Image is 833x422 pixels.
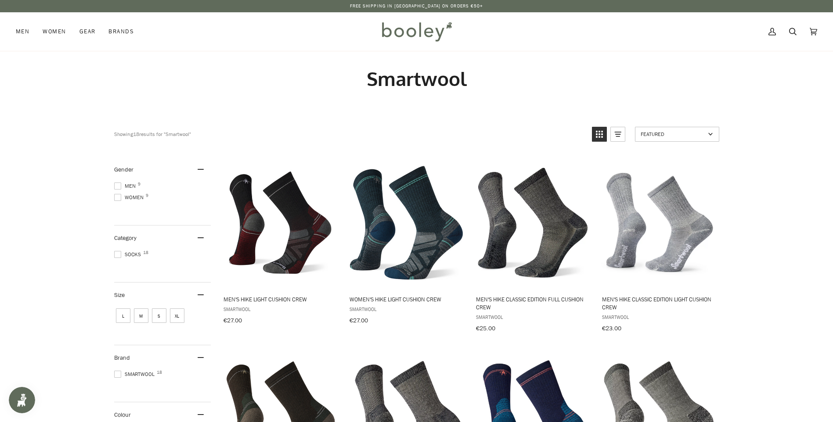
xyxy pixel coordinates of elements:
div: Showing results for "Smartwool" [114,127,585,142]
span: 9 [138,182,141,186]
span: Men's Hike Classic Edition Full Cushion Crew [476,295,590,311]
span: 18 [157,370,162,375]
b: 18 [133,130,139,138]
img: Booley [378,19,455,44]
p: Free Shipping in [GEOGRAPHIC_DATA] on Orders €50+ [350,3,483,10]
a: View list mode [610,127,625,142]
span: Women's Hike Light Cushion Crew [350,295,463,303]
span: Women [43,27,66,36]
a: Gear [73,12,102,51]
span: Men [16,27,29,36]
img: Smartwool Men's Hike Light Cushion Crew Socks Charcoal - Booley Galway [222,165,339,281]
span: Men's Hike Light Cushion Crew [224,295,337,303]
span: Size: M [134,308,148,323]
span: 9 [146,193,148,198]
a: View grid mode [592,127,607,142]
span: €25.00 [476,324,495,333]
span: Size [114,291,125,299]
span: Gender [114,165,133,174]
span: Category [114,234,137,242]
span: Socks [114,250,144,258]
a: Women [36,12,72,51]
span: Size: S [152,308,166,323]
span: Men [114,182,138,190]
a: Sort options [635,127,719,142]
span: €27.00 [224,316,242,325]
span: Men's Hike Classic Edition Light Cushion Crew [602,295,716,311]
span: Smartwool [224,305,337,313]
span: Smartwool [350,305,463,313]
span: Smartwool [114,370,157,378]
span: Brands [108,27,134,36]
span: €27.00 [350,316,368,325]
span: €23.00 [602,324,621,333]
img: Smartwool Women's Hike Light Cushion Crew Socks Twilight Blue - Booley Galway [348,165,465,281]
span: Women [114,193,146,201]
span: Brand [114,354,130,362]
a: Men's Hike Classic Edition Full Cushion Crew [475,157,591,335]
img: Smartwool Men's Hike Classic Edition Light Cushion Crew Light Gray - Booley Galway [601,165,717,281]
a: Men's Hike Classic Edition Light Cushion Crew [601,157,717,335]
span: Smartwool [602,313,716,321]
a: Men [16,12,36,51]
a: Men's Hike Light Cushion Crew [222,157,339,327]
a: Brands [102,12,141,51]
h1: Smartwool [114,67,719,91]
span: Gear [79,27,96,36]
span: Size: L [116,308,130,323]
img: Smartwool Men's Hike Classic Edition Full Cushion Crew Socks Deep Navy - Booley Galway [475,165,591,281]
span: 18 [143,250,148,255]
span: Featured [641,130,705,138]
iframe: Button to open loyalty program pop-up [9,387,35,413]
span: Size: XL [170,308,184,323]
a: Women's Hike Light Cushion Crew [348,157,465,327]
span: Colour [114,411,137,419]
span: Smartwool [476,313,590,321]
